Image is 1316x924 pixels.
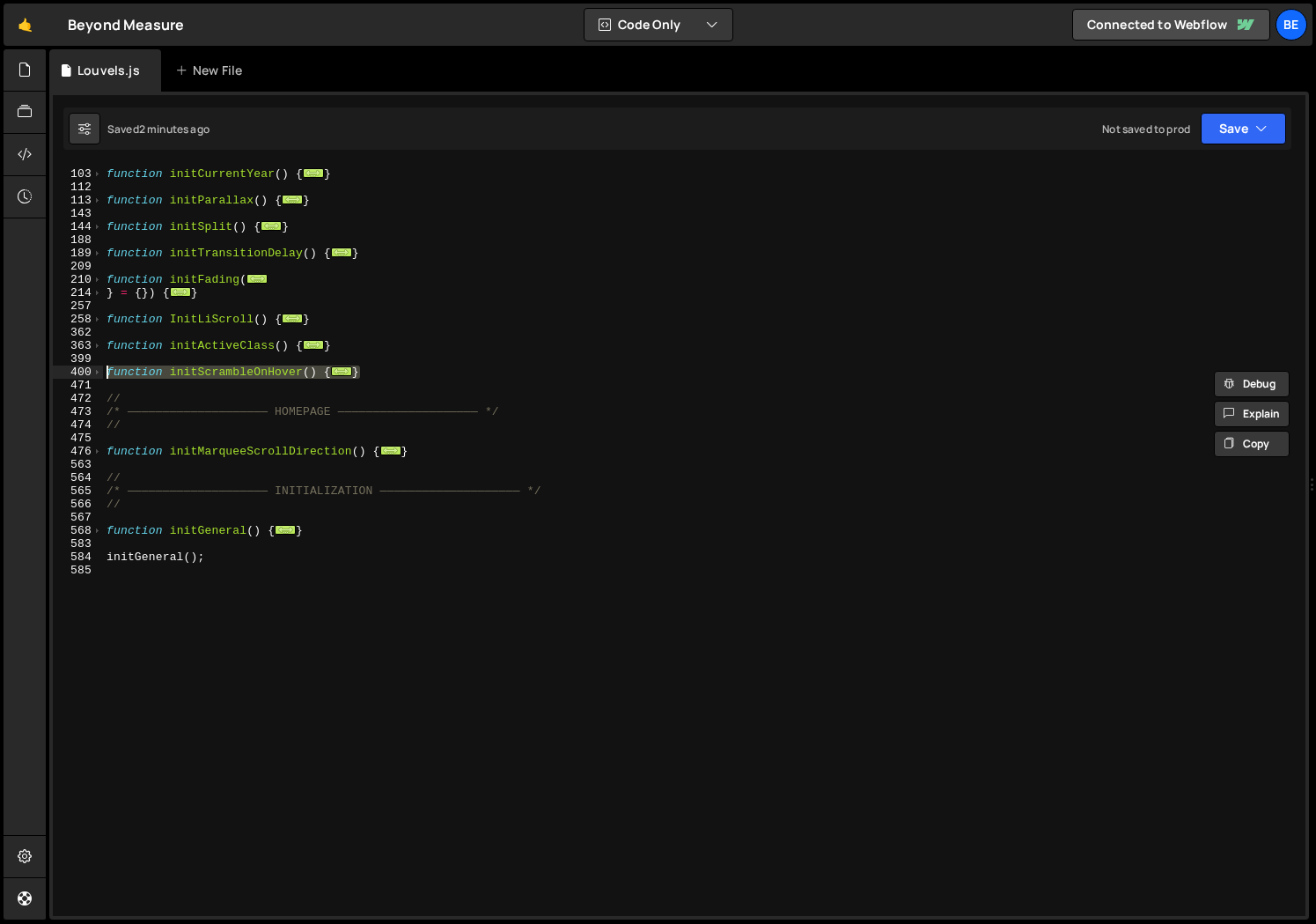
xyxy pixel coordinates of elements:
[53,352,103,366] div: 399
[584,9,732,41] button: Code Only
[53,194,103,207] div: 113
[53,564,103,577] div: 585
[53,207,103,220] div: 143
[53,392,103,405] div: 472
[53,432,103,445] div: 475
[53,551,103,564] div: 584
[53,247,103,260] div: 189
[275,525,296,535] span: ...
[1072,9,1270,41] a: Connected to Webflow
[53,458,103,471] div: 563
[1201,113,1286,144] button: Save
[53,471,103,484] div: 564
[77,62,140,79] div: Louvels.js
[170,287,191,297] span: ...
[53,167,103,181] div: 103
[175,62,249,79] div: New File
[53,260,103,273] div: 209
[53,445,103,458] div: 476
[53,405,103,418] div: 473
[53,366,103,379] div: 400
[1214,431,1290,457] button: Copy
[261,221,282,231] span: ...
[53,524,103,537] div: 568
[380,446,401,455] span: ...
[4,4,47,46] a: 🤙
[282,314,303,323] span: ...
[107,122,210,137] div: Saved
[68,14,184,35] div: Beyond Measure
[53,233,103,247] div: 188
[1102,122,1190,137] div: Not saved to prod
[53,273,103,286] div: 210
[53,418,103,432] div: 474
[53,286,103,299] div: 214
[53,181,103,194] div: 112
[53,511,103,524] div: 567
[139,122,210,137] div: 2 minutes ago
[303,168,324,178] span: ...
[331,248,352,257] span: ...
[246,274,268,284] span: ...
[53,537,103,551] div: 583
[1214,371,1290,397] button: Debug
[1276,9,1307,41] a: Be
[331,366,352,376] span: ...
[53,326,103,339] div: 362
[53,339,103,352] div: 363
[53,299,103,313] div: 257
[53,498,103,511] div: 566
[1214,401,1290,427] button: Explain
[303,340,324,350] span: ...
[53,484,103,498] div: 565
[53,313,103,326] div: 258
[282,195,303,204] span: ...
[53,220,103,233] div: 144
[53,379,103,392] div: 471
